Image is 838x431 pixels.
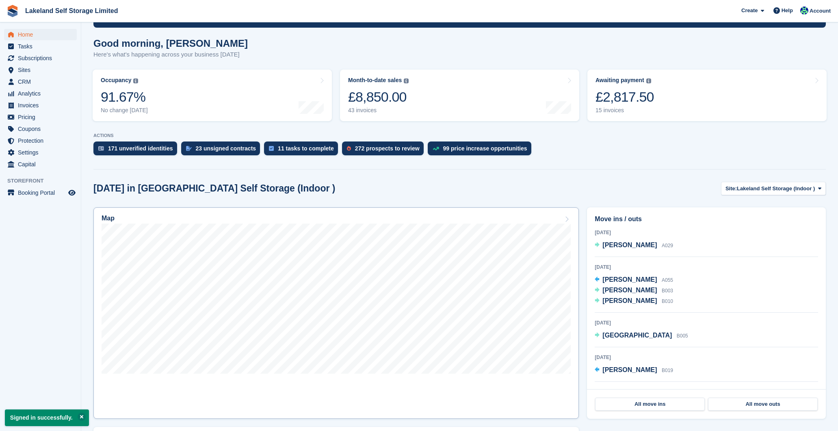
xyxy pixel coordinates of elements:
[725,185,737,193] span: Site:
[4,159,77,170] a: menu
[602,287,657,294] span: [PERSON_NAME]
[595,77,644,84] div: Awaiting payment
[595,285,673,296] a: [PERSON_NAME] B003
[433,147,439,150] img: price_increase_opportunities-93ffe204e8149a01c8c9dc8f82e8f89637d9d84a8eef4429ea346261dce0b2c0.svg
[6,5,19,17] img: stora-icon-8386f47178a22dfd0bd8f6a31ec36ba5ce8667c1dd55bd0f319d3a0aa187defe.svg
[181,141,264,159] a: 23 unsigned contracts
[18,147,67,158] span: Settings
[587,70,827,121] a: Awaiting payment £2,817.50 15 invoices
[93,50,248,59] p: Here's what's happening across your business [DATE]
[18,41,67,52] span: Tasks
[662,368,673,373] span: B019
[340,70,579,121] a: Month-to-date sales £8,850.00 43 invoices
[18,135,67,146] span: Protection
[93,38,248,49] h1: Good morning, [PERSON_NAME]
[741,7,758,15] span: Create
[18,64,67,76] span: Sites
[4,76,77,87] a: menu
[67,188,77,198] a: Preview store
[4,64,77,76] a: menu
[595,388,818,396] div: [DATE]
[4,123,77,135] a: menu
[101,107,148,114] div: No change [DATE]
[595,214,818,224] h2: Move ins / outs
[595,107,654,114] div: 15 invoices
[4,29,77,40] a: menu
[810,7,831,15] span: Account
[18,29,67,40] span: Home
[602,276,657,283] span: [PERSON_NAME]
[102,215,115,222] h2: Map
[133,78,138,83] img: icon-info-grey-7440780725fd019a000dd9b08b2336e03edf1995a4989e88bcd33f0948082b44.svg
[443,145,527,152] div: 99 price increase opportunities
[108,145,173,152] div: 171 unverified identities
[348,77,402,84] div: Month-to-date sales
[18,100,67,111] span: Invoices
[101,77,131,84] div: Occupancy
[264,141,342,159] a: 11 tasks to complete
[721,182,826,195] button: Site: Lakeland Self Storage (Indoor )
[4,187,77,198] a: menu
[595,240,673,251] a: [PERSON_NAME] A029
[5,409,89,426] p: Signed in successfully.
[18,123,67,135] span: Coupons
[93,207,579,419] a: Map
[602,366,657,373] span: [PERSON_NAME]
[18,52,67,64] span: Subscriptions
[98,146,104,151] img: verify_identity-adf6edd0f0f0b5bbfe63781bf79b02c33cf7c696d77639b501bdc392416b5a36.svg
[93,70,332,121] a: Occupancy 91.67% No change [DATE]
[595,229,818,236] div: [DATE]
[18,111,67,123] span: Pricing
[595,89,654,105] div: £2,817.50
[595,263,818,271] div: [DATE]
[404,78,409,83] img: icon-info-grey-7440780725fd019a000dd9b08b2336e03edf1995a4989e88bcd33f0948082b44.svg
[662,298,673,304] span: B010
[7,177,81,185] span: Storefront
[342,141,428,159] a: 272 prospects to review
[4,135,77,146] a: menu
[595,365,673,376] a: [PERSON_NAME] B019
[595,296,673,307] a: [PERSON_NAME] B010
[595,331,688,341] a: [GEOGRAPHIC_DATA] B005
[782,7,793,15] span: Help
[348,89,409,105] div: £8,850.00
[602,297,657,304] span: [PERSON_NAME]
[4,88,77,99] a: menu
[22,4,121,17] a: Lakeland Self Storage Limited
[602,332,672,339] span: [GEOGRAPHIC_DATA]
[4,41,77,52] a: menu
[101,89,148,105] div: 91.67%
[4,52,77,64] a: menu
[428,141,535,159] a: 99 price increase opportunities
[737,185,815,193] span: Lakeland Self Storage (Indoor )
[278,145,334,152] div: 11 tasks to complete
[348,107,409,114] div: 43 invoices
[800,7,808,15] img: Steve Aynsley
[355,145,420,152] div: 272 prospects to review
[595,319,818,327] div: [DATE]
[186,146,192,151] img: contract_signature_icon-13c848040528278c33f63329250d36e43548de30e8caae1d1a13099fd9432cc5.svg
[4,111,77,123] a: menu
[196,145,256,152] div: 23 unsigned contracts
[646,78,651,83] img: icon-info-grey-7440780725fd019a000dd9b08b2336e03edf1995a4989e88bcd33f0948082b44.svg
[708,398,818,411] a: All move outs
[18,76,67,87] span: CRM
[677,333,688,339] span: B005
[662,288,673,294] span: B003
[18,159,67,170] span: Capital
[662,243,673,248] span: A029
[4,147,77,158] a: menu
[595,398,705,411] a: All move ins
[347,146,351,151] img: prospect-51fa495bee0391a8d652442698ab0144808aea92771e9ea1ae160a38d050c398.svg
[4,100,77,111] a: menu
[595,354,818,361] div: [DATE]
[93,133,826,138] p: ACTIONS
[93,183,335,194] h2: [DATE] in [GEOGRAPHIC_DATA] Self Storage (Indoor )
[93,141,181,159] a: 171 unverified identities
[595,275,673,285] a: [PERSON_NAME] A055
[662,277,673,283] span: A055
[18,187,67,198] span: Booking Portal
[602,242,657,248] span: [PERSON_NAME]
[18,88,67,99] span: Analytics
[269,146,274,151] img: task-75834270c22a3079a89374b754ae025e5fb1db73e45f91037f5363f120a921f8.svg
